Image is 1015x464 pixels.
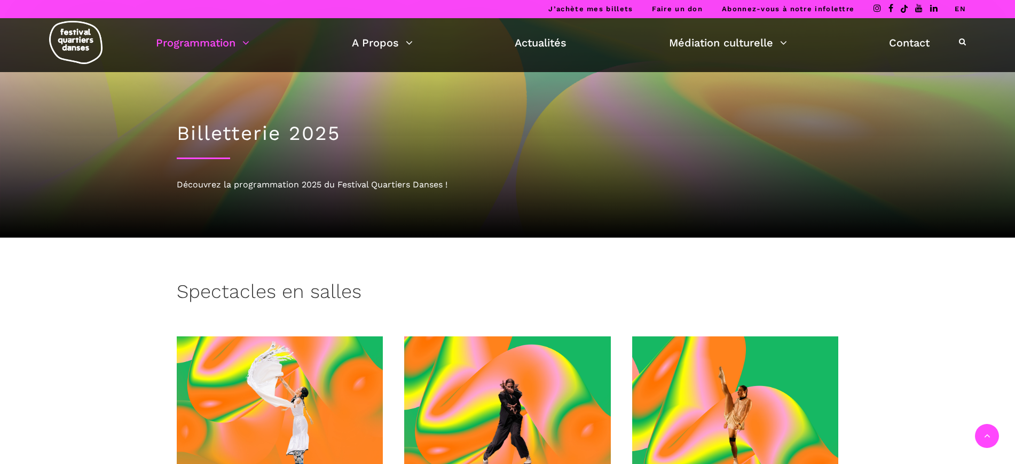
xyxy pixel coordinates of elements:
[177,122,839,145] h1: Billetterie 2025
[889,34,930,52] a: Contact
[177,280,361,307] h3: Spectacles en salles
[955,5,966,13] a: EN
[515,34,566,52] a: Actualités
[156,34,249,52] a: Programmation
[652,5,703,13] a: Faire un don
[177,178,839,192] div: Découvrez la programmation 2025 du Festival Quartiers Danses !
[548,5,633,13] a: J’achète mes billets
[49,21,103,64] img: logo-fqd-med
[722,5,854,13] a: Abonnez-vous à notre infolettre
[352,34,413,52] a: A Propos
[669,34,787,52] a: Médiation culturelle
